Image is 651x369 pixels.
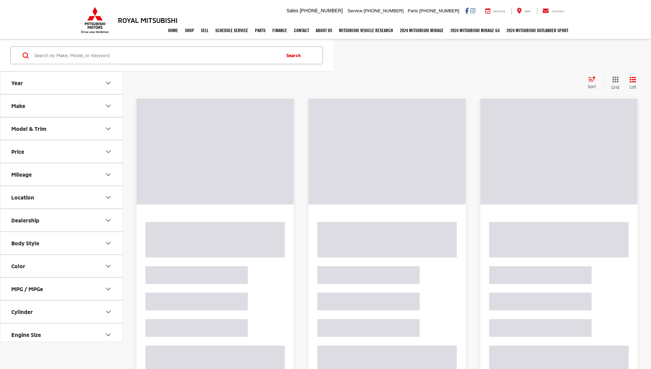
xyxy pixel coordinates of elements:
[11,102,25,109] div: Make
[0,301,123,323] button: CylinderCylinder
[0,209,123,231] button: DealershipDealership
[104,331,112,339] div: Engine Size
[624,76,641,90] button: List View
[104,193,112,202] div: Location
[181,22,198,39] a: Shop
[512,8,535,14] a: Map
[252,22,269,39] a: Parts: Opens in a new tab
[11,263,25,269] div: Color
[11,286,43,292] div: MPG / MPGe
[447,22,503,39] a: 2024 Mitsubishi Mirage G4
[11,80,23,86] div: Year
[419,8,459,13] span: [PHONE_NUMBER]
[503,22,572,39] a: 2024 Mitsubishi Outlander SPORT
[552,10,565,13] span: Contact
[0,324,123,346] button: Engine SizeEngine Size
[118,16,178,24] h3: Royal Mitsubishi
[470,8,475,13] a: Instagram: Click to visit our Instagram page
[290,22,312,39] a: Contact
[0,140,123,163] button: PricePrice
[11,194,34,201] div: Location
[104,170,112,179] div: Mileage
[198,22,212,39] a: Sell
[0,118,123,140] button: Model & TrimModel & Trim
[525,10,530,13] span: Map
[629,84,636,90] span: List
[104,148,112,156] div: Price
[11,309,33,315] div: Cylinder
[80,7,110,33] img: Mitsubishi
[465,8,469,13] a: Facebook: Click to visit our Facebook page
[212,22,252,39] a: Schedule Service: Opens in a new tab
[0,72,123,94] button: YearYear
[537,8,570,14] a: Contact
[348,8,362,13] span: Service
[603,76,624,90] button: Grid View
[286,8,298,13] span: Sales
[34,47,280,64] input: Search by Make, Model, or Keyword
[0,163,123,186] button: MileageMileage
[11,217,39,223] div: Dealership
[408,8,418,13] span: Parts
[0,95,123,117] button: MakeMake
[588,84,596,89] span: Sort
[104,79,112,87] div: Year
[493,10,505,13] span: Service
[364,8,404,13] span: [PHONE_NUMBER]
[0,186,123,208] button: LocationLocation
[104,102,112,110] div: Make
[312,22,336,39] a: About Us
[611,84,619,90] span: Grid
[11,171,32,178] div: Mileage
[0,255,123,277] button: ColorColor
[0,232,123,254] button: Body StyleBody Style
[11,125,46,132] div: Model & Trim
[104,262,112,270] div: Color
[480,8,511,14] a: Service
[269,22,290,39] a: Finance
[396,22,447,39] a: 2024 Mitsubishi Mirage
[280,47,311,64] button: Search
[165,22,181,39] a: Home
[104,216,112,224] div: Dealership
[11,240,39,246] div: Body Style
[11,148,24,155] div: Price
[104,308,112,316] div: Cylinder
[11,331,41,338] div: Engine Size
[104,239,112,247] div: Body Style
[104,285,112,293] div: MPG / MPGe
[336,22,396,39] a: Mitsubishi Vehicle Research
[584,76,603,90] button: Select sort value
[300,8,343,13] span: [PHONE_NUMBER]
[0,278,123,300] button: MPG / MPGeMPG / MPGe
[104,125,112,133] div: Model & Trim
